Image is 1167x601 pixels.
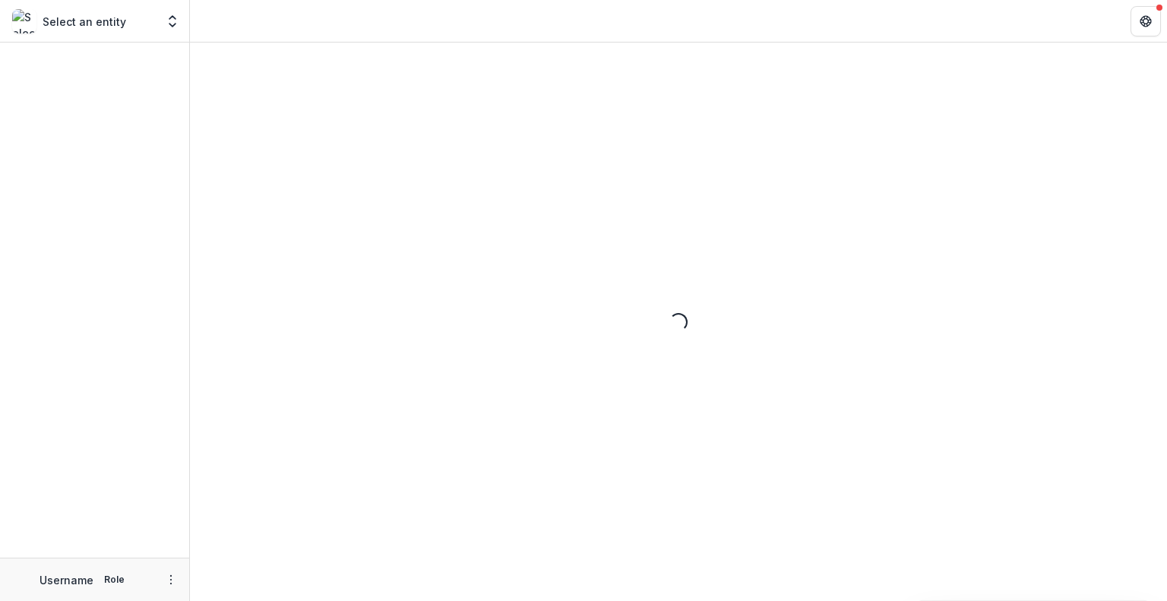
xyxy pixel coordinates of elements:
p: Role [100,573,129,587]
button: More [162,571,180,589]
button: Get Help [1131,6,1161,36]
img: Select an entity [12,9,36,33]
p: Select an entity [43,14,126,30]
p: Username [40,572,93,588]
button: Open entity switcher [162,6,183,36]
